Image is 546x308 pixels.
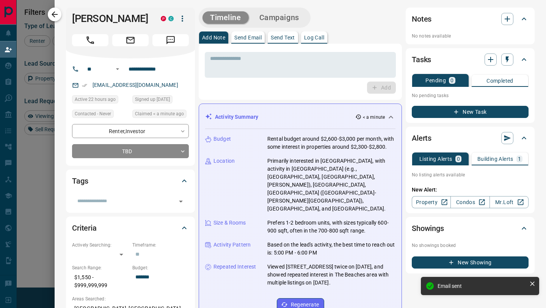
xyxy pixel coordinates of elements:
div: TBD [72,144,189,158]
p: Add Note [202,35,225,40]
div: condos.ca [168,16,174,21]
h2: Criteria [72,222,97,234]
p: Send Email [234,35,262,40]
div: Tags [72,172,189,190]
a: Mr.Loft [490,196,529,208]
p: Timeframe: [132,242,189,248]
div: Renter , Investor [72,124,189,138]
button: Open [176,196,186,207]
a: Property [412,196,451,208]
div: Notes [412,10,529,28]
p: No showings booked [412,242,529,249]
p: Search Range: [72,264,129,271]
p: Based on the lead's activity, the best time to reach out is: 5:00 PM - 6:00 PM [267,241,395,257]
p: < a minute [363,114,385,121]
p: Repeated Interest [213,263,256,271]
div: property.ca [161,16,166,21]
button: Timeline [202,11,249,24]
p: No notes available [412,33,529,39]
p: 0 [457,156,460,162]
p: 1 [518,156,521,162]
div: Email sent [438,283,526,289]
p: Viewed [STREET_ADDRESS] twice on [DATE], and showed repeated interest in The Beaches area with mu... [267,263,395,287]
p: Building Alerts [477,156,513,162]
span: Claimed < a minute ago [135,110,184,118]
p: No pending tasks [412,90,529,101]
div: Activity Summary< a minute [205,110,395,124]
a: [EMAIL_ADDRESS][DOMAIN_NAME] [93,82,178,88]
p: Size & Rooms [213,219,246,227]
p: Actively Searching: [72,242,129,248]
p: 0 [450,78,453,83]
div: Tasks [412,50,529,69]
p: No listing alerts available [412,171,529,178]
div: Alerts [412,129,529,147]
span: Email [112,34,149,46]
span: Message [152,34,189,46]
div: Sun Oct 12 2025 [72,95,129,106]
h2: Tasks [412,53,431,66]
h2: Tags [72,175,88,187]
p: Log Call [304,35,324,40]
p: Listing Alerts [419,156,452,162]
p: Areas Searched: [72,295,189,302]
span: Active 22 hours ago [75,96,116,103]
p: Activity Summary [215,113,258,121]
a: Condos [450,196,490,208]
p: Pending [425,78,446,83]
p: Budget: [132,264,189,271]
span: Contacted - Never [75,110,111,118]
p: Activity Pattern [213,241,251,249]
p: Send Text [271,35,295,40]
div: Mon Oct 13 2025 [132,110,189,120]
button: New Task [412,106,529,118]
button: New Showing [412,256,529,269]
span: Call [72,34,108,46]
span: Signed up [DATE] [135,96,170,103]
button: Open [113,64,122,74]
h2: Alerts [412,132,431,144]
p: Budget [213,135,231,143]
p: New Alert: [412,186,529,194]
p: Prefers 1-2 bedroom units, with sizes typically 600-900 sqft, often in the 700-800 sqft range. [267,219,395,235]
h2: Notes [412,13,431,25]
div: Tue Nov 10 2015 [132,95,189,106]
p: Location [213,157,235,165]
p: Completed [486,78,513,83]
h1: [PERSON_NAME] [72,13,149,25]
p: $1,550 - $999,999,999 [72,271,129,292]
div: Showings [412,219,529,237]
svg: Email Verified [82,83,87,88]
button: Campaigns [252,11,307,24]
p: Rental budget around $2,600-$3,000 per month, with some interest in properties around $2,300-$2,800. [267,135,395,151]
p: Primarily interested in [GEOGRAPHIC_DATA], with activity in [GEOGRAPHIC_DATA] (e.g., [GEOGRAPHIC_... [267,157,395,213]
div: Criteria [72,219,189,237]
h2: Showings [412,222,444,234]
